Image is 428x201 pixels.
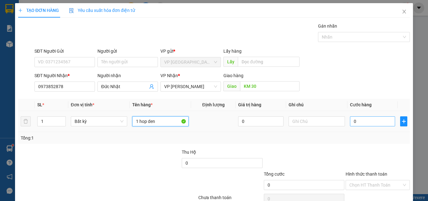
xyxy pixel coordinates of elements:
[132,116,189,126] input: VD: Bàn, Ghế
[164,57,217,67] span: VP Sài Gòn
[97,48,158,55] div: Người gửi
[350,102,372,107] span: Cước hàng
[238,116,283,126] input: 0
[223,49,242,54] span: Lấy hàng
[18,8,23,13] span: plus
[68,8,83,23] img: logo.jpg
[160,48,221,55] div: VP gửi
[318,24,337,29] label: Gán nhãn
[53,24,86,29] b: [DOMAIN_NAME]
[71,102,94,107] span: Đơn vị tính
[34,48,95,55] div: SĐT Người Gửi
[40,9,60,60] b: BIÊN NHẬN GỬI HÀNG HÓA
[21,135,166,141] div: Tổng: 1
[223,57,238,67] span: Lấy
[53,30,86,38] li: (c) 2017
[264,172,284,177] span: Tổng cước
[21,116,31,126] button: delete
[289,116,345,126] input: Ghi Chú
[223,73,243,78] span: Giao hàng
[395,3,413,21] button: Close
[69,8,74,13] img: icon
[346,172,387,177] label: Hình thức thanh toán
[402,9,407,14] span: close
[286,99,347,111] th: Ghi chú
[69,8,135,13] span: Yêu cầu xuất hóa đơn điện tử
[182,150,196,155] span: Thu Hộ
[160,73,178,78] span: VP Nhận
[34,72,95,79] div: SĐT Người Nhận
[149,84,154,89] span: user-add
[164,82,217,91] span: VP Phan Thiết
[240,81,300,91] input: Dọc đường
[238,57,300,67] input: Dọc đường
[202,102,224,107] span: Định lượng
[37,102,42,107] span: SL
[400,116,407,126] button: plus
[238,102,261,107] span: Giá trị hàng
[75,117,123,126] span: Bất kỳ
[132,102,153,107] span: Tên hàng
[97,72,158,79] div: Người nhận
[400,119,407,124] span: plus
[223,81,240,91] span: Giao
[8,40,35,70] b: [PERSON_NAME]
[18,8,59,13] span: TẠO ĐƠN HÀNG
